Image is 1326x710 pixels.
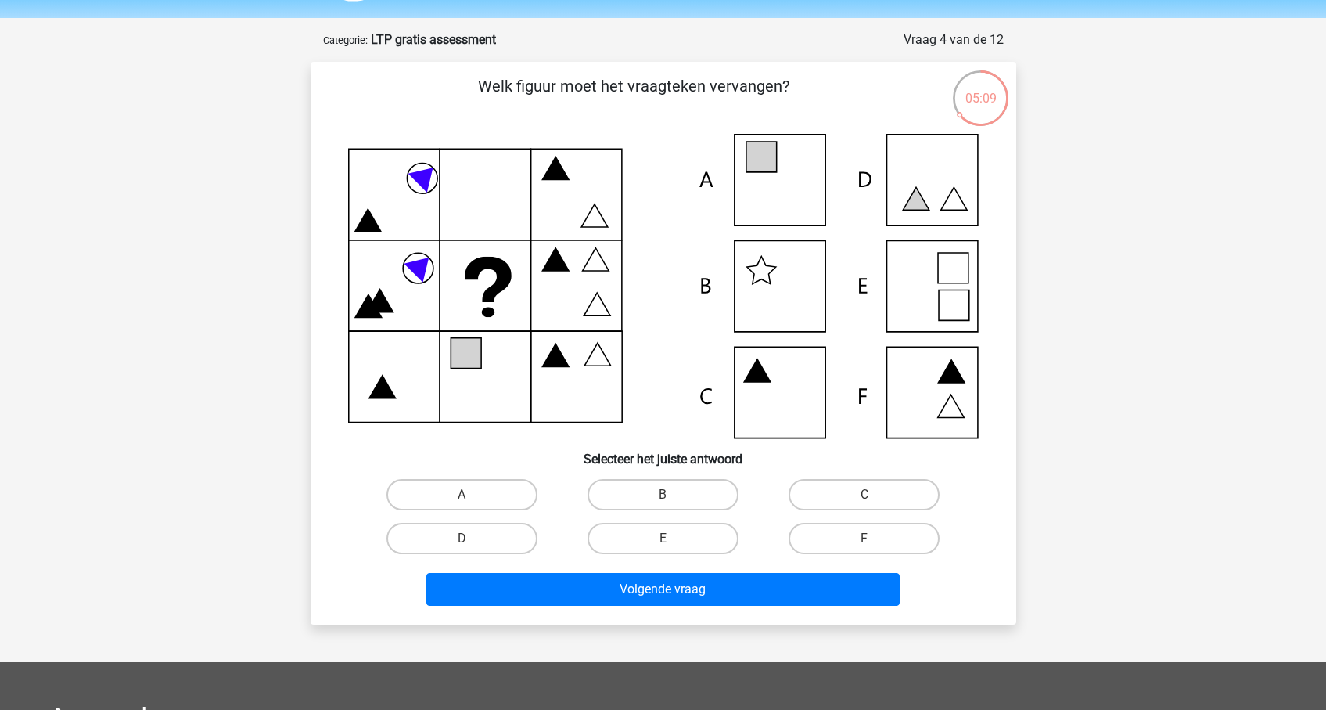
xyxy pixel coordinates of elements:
[588,523,738,554] label: E
[336,74,933,121] p: Welk figuur moet het vraagteken vervangen?
[386,479,537,510] label: A
[323,34,368,46] small: Categorie:
[386,523,537,554] label: D
[336,439,991,467] h6: Selecteer het juiste antwoord
[904,31,1004,49] div: Vraag 4 van de 12
[789,479,940,510] label: C
[951,69,1010,108] div: 05:09
[789,523,940,554] label: F
[426,573,900,606] button: Volgende vraag
[588,479,738,510] label: B
[371,32,496,47] strong: LTP gratis assessment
